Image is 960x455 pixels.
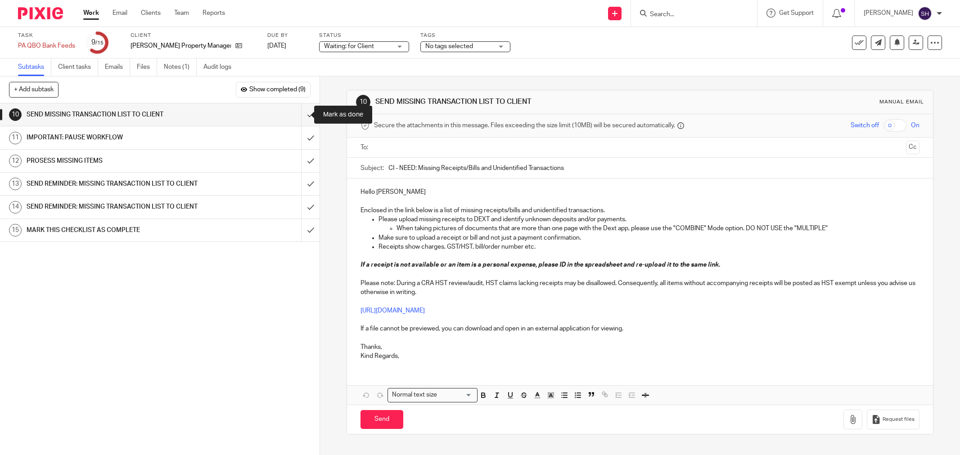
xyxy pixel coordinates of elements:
[141,9,161,18] a: Clients
[113,9,127,18] a: Email
[319,32,409,39] label: Status
[361,352,919,361] p: Kind Regards,
[440,390,472,400] input: Search for option
[361,262,720,268] em: If a receipt is not available or an item is a personal expense, please ID in the spreadsheet and ...
[649,11,730,19] input: Search
[356,95,370,109] div: 10
[174,9,189,18] a: Team
[9,108,22,121] div: 10
[95,40,104,45] small: /15
[324,43,374,49] span: Waiting: for Client
[131,41,231,50] p: [PERSON_NAME] Property Management
[388,388,478,402] div: Search for option
[379,215,919,224] p: Please upload missing receipts to DEXT and identify unknown deposits and/or payments.
[27,154,204,168] h1: PROSESS MISSING ITEMS
[361,196,919,215] p: Enclosed in the link below is a list of missing receipts/bills and unidentified transactions.
[58,58,98,76] a: Client tasks
[267,43,286,49] span: [DATE]
[27,108,204,121] h1: SEND MISSING TRANSACTION LIST TO CLIENT
[779,10,814,16] span: Get Support
[18,41,75,50] div: PA QBO Bank Feeds
[9,82,59,97] button: + Add subtask
[27,177,204,191] h1: SEND REMINDER: MISSING TRANSACTION LIST TO CLIENT
[27,200,204,214] h1: SEND REMINDER: MISSING TRANSACTION LIST TO CLIENT
[164,58,197,76] a: Notes (1)
[18,32,75,39] label: Task
[9,201,22,214] div: 14
[390,390,439,400] span: Normal text size
[236,82,311,97] button: Show completed (9)
[867,410,919,430] button: Request files
[267,32,308,39] label: Due by
[420,32,510,39] label: Tags
[361,187,919,196] p: Hello [PERSON_NAME]
[361,410,403,429] input: Send
[203,58,238,76] a: Audit logs
[27,223,204,237] h1: MARK THIS CHECKLIST AS COMPLETE
[18,58,51,76] a: Subtasks
[883,416,915,423] span: Request files
[375,97,659,107] h1: SEND MISSING TRANSACTION LIST TO CLIENT
[361,143,370,152] label: To:
[906,141,919,154] button: Cc
[9,155,22,167] div: 12
[379,233,919,242] p: Make sure to upload a receipt or bill and not just a payment confirmation.
[137,58,157,76] a: Files
[379,242,919,251] p: Receipts show charges, GST/HST, bill/order number etc.
[361,164,384,173] label: Subject:
[425,43,473,49] span: No tags selected
[851,121,879,130] span: Switch off
[131,32,256,39] label: Client
[9,224,22,236] div: 15
[918,6,932,21] img: svg%3E
[361,343,919,352] p: Thanks,
[864,9,913,18] p: [PERSON_NAME]
[9,132,22,144] div: 11
[83,9,99,18] a: Work
[18,7,63,19] img: Pixie
[374,121,675,130] span: Secure the attachments in this message. Files exceeding the size limit (10MB) will be secured aut...
[361,260,919,342] p: Please note: During a CRA HST review/audit, HST claims lacking receipts may be disallowed. Conseq...
[9,178,22,190] div: 13
[91,37,104,48] div: 9
[249,86,306,94] span: Show completed (9)
[397,224,919,233] p: When taking pictures of documents that are more than one page with the Dext app, please use the "...
[105,58,130,76] a: Emails
[361,308,425,314] a: [URL][DOMAIN_NAME]
[27,131,204,144] h1: IMPORTANT: PAUSE WORKFLOW
[911,121,919,130] span: On
[203,9,225,18] a: Reports
[879,98,924,106] div: Manual email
